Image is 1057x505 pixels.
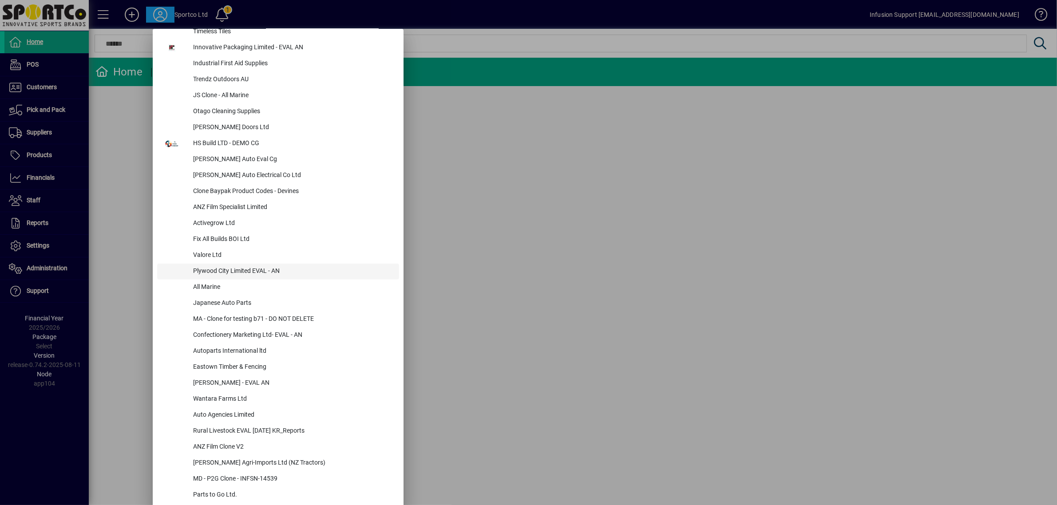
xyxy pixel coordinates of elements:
[186,56,399,72] div: Industrial First Aid Supplies
[186,72,399,88] div: Trendz Outdoors AU
[157,88,399,104] button: JS Clone - All Marine
[157,248,399,264] button: Valore Ltd
[186,343,399,359] div: Autoparts International ltd
[157,407,399,423] button: Auto Agencies Limited
[157,184,399,200] button: Clone Baypak Product Codes - Devines
[157,327,399,343] button: Confectionery Marketing Ltd- EVAL - AN
[186,312,399,327] div: MA - Clone for testing b71 - DO NOT DELETE
[186,487,399,503] div: Parts to Go Ltd.
[186,296,399,312] div: Japanese Auto Parts
[186,423,399,439] div: Rural Livestock EVAL [DATE] KR_Reports
[186,455,399,471] div: [PERSON_NAME] Agri-Imports Ltd (NZ Tractors)
[157,104,399,120] button: Otago Cleaning Supplies
[157,439,399,455] button: ANZ Film Clone V2
[186,216,399,232] div: Activegrow Ltd
[157,375,399,391] button: [PERSON_NAME] - EVAL AN
[186,327,399,343] div: Confectionery Marketing Ltd- EVAL - AN
[186,136,399,152] div: HS Build LTD - DEMO CG
[157,312,399,327] button: MA - Clone for testing b71 - DO NOT DELETE
[186,152,399,168] div: [PERSON_NAME] Auto Eval Cg
[186,359,399,375] div: Eastown Timber & Fencing
[157,343,399,359] button: Autoparts International ltd
[157,40,399,56] button: Innovative Packaging Limited - EVAL AN
[157,232,399,248] button: Fix All Builds BOI Ltd
[186,407,399,423] div: Auto Agencies Limited
[186,232,399,248] div: Fix All Builds BOI Ltd
[157,280,399,296] button: All Marine
[186,168,399,184] div: [PERSON_NAME] Auto Electrical Co Ltd
[186,280,399,296] div: All Marine
[186,40,399,56] div: Innovative Packaging Limited - EVAL AN
[157,391,399,407] button: Wantara Farms Ltd
[186,375,399,391] div: [PERSON_NAME] - EVAL AN
[157,136,399,152] button: HS Build LTD - DEMO CG
[186,104,399,120] div: Otago Cleaning Supplies
[186,391,399,407] div: Wantara Farms Ltd
[157,471,399,487] button: MD - P2G Clone - INFSN-14539
[186,200,399,216] div: ANZ Film Specialist Limited
[157,120,399,136] button: [PERSON_NAME] Doors Ltd
[157,264,399,280] button: Plywood City Limited EVAL - AN
[157,455,399,471] button: [PERSON_NAME] Agri-Imports Ltd (NZ Tractors)
[157,24,399,40] button: Timeless Tiles
[157,168,399,184] button: [PERSON_NAME] Auto Electrical Co Ltd
[157,359,399,375] button: Eastown Timber & Fencing
[157,200,399,216] button: ANZ Film Specialist Limited
[186,184,399,200] div: Clone Baypak Product Codes - Devines
[157,487,399,503] button: Parts to Go Ltd.
[157,72,399,88] button: Trendz Outdoors AU
[186,88,399,104] div: JS Clone - All Marine
[186,24,399,40] div: Timeless Tiles
[157,56,399,72] button: Industrial First Aid Supplies
[157,216,399,232] button: Activegrow Ltd
[157,296,399,312] button: Japanese Auto Parts
[186,120,399,136] div: [PERSON_NAME] Doors Ltd
[186,439,399,455] div: ANZ Film Clone V2
[157,152,399,168] button: [PERSON_NAME] Auto Eval Cg
[186,264,399,280] div: Plywood City Limited EVAL - AN
[157,423,399,439] button: Rural Livestock EVAL [DATE] KR_Reports
[186,471,399,487] div: MD - P2G Clone - INFSN-14539
[186,248,399,264] div: Valore Ltd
